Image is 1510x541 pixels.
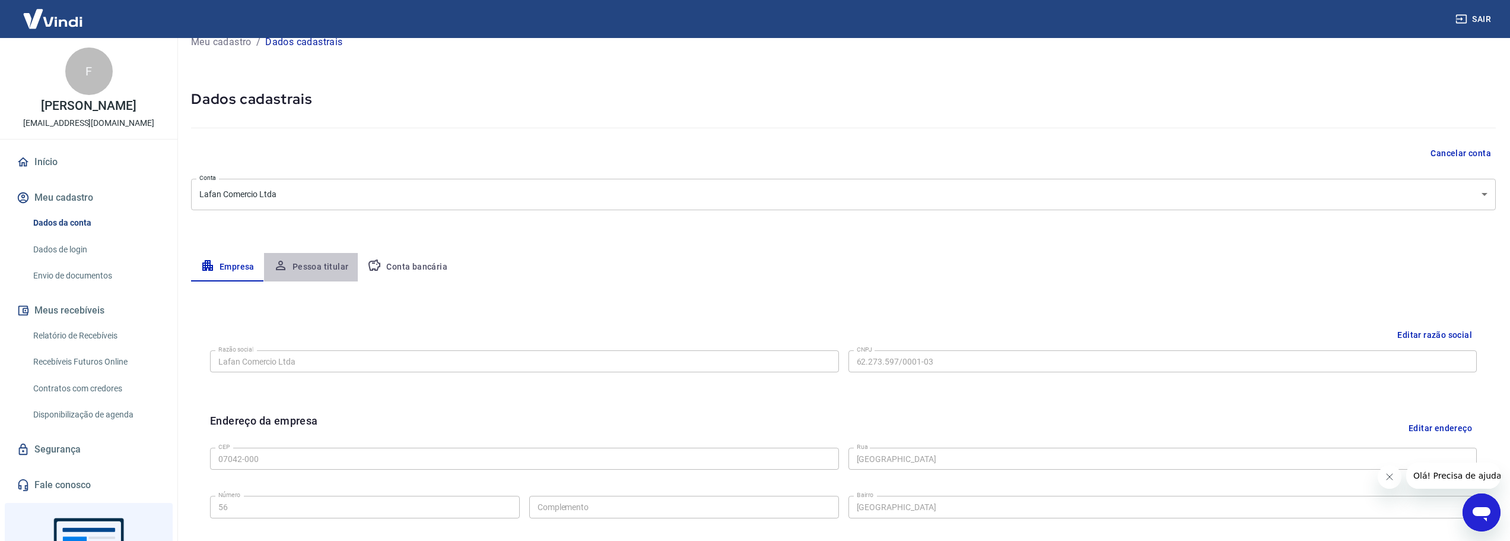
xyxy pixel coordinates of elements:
[28,377,163,401] a: Contratos com credores
[28,403,163,427] a: Disponibilização de agenda
[210,413,318,443] h6: Endereço da empresa
[28,350,163,374] a: Recebíveis Futuros Online
[41,100,136,112] p: [PERSON_NAME]
[218,345,253,354] label: Razão social
[28,211,163,235] a: Dados da conta
[857,345,872,354] label: CNPJ
[264,253,358,281] button: Pessoa titular
[218,491,240,499] label: Número
[28,324,163,348] a: Relatório de Recebíveis
[65,48,113,95] div: F
[1378,465,1401,489] iframe: Fechar mensagem
[14,149,163,175] a: Início
[857,491,873,499] label: Bairro
[1463,493,1501,531] iframe: Botão para abrir a janela de mensagens
[1404,413,1477,443] button: Editar endereço
[358,253,457,281] button: Conta bancária
[23,117,154,129] p: [EMAIL_ADDRESS][DOMAIN_NAME]
[857,442,868,451] label: Rua
[14,298,163,324] button: Meus recebíveis
[28,264,163,288] a: Envio de documentos
[1393,324,1477,346] button: Editar razão social
[191,35,252,49] a: Meu cadastro
[199,173,216,182] label: Conta
[191,90,1496,109] h5: Dados cadastrais
[14,472,163,498] a: Fale conosco
[14,436,163,463] a: Segurança
[7,8,100,18] span: Olá! Precisa de ajuda?
[14,1,91,37] img: Vindi
[28,238,163,262] a: Dados de login
[1426,143,1496,164] button: Cancelar conta
[191,179,1496,210] div: Lafan Comercio Ltda
[1453,8,1496,30] button: Sair
[1406,463,1501,489] iframe: Mensagem da empresa
[191,253,264,281] button: Empresa
[265,35,342,49] p: Dados cadastrais
[256,35,260,49] p: /
[218,442,230,451] label: CEP
[14,185,163,211] button: Meu cadastro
